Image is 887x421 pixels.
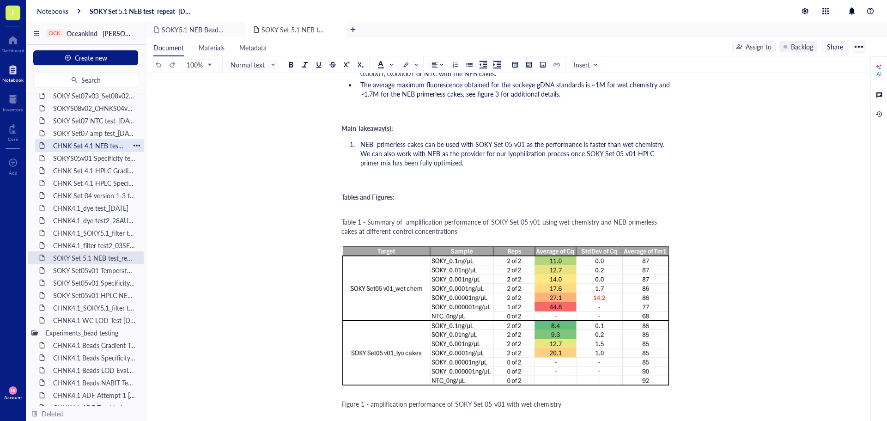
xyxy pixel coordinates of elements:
[49,139,130,152] div: CHNK Set 4.1 NEB test_[DATE]
[49,214,140,227] div: CHNK4.1_dye test2_28AUG24
[187,61,211,69] span: 100%
[49,251,140,264] div: SOKY Set 5.1 NEB test_repeat_[DATE]
[2,62,24,83] a: Notebook
[67,29,155,38] span: Oceankind - [PERSON_NAME]
[231,61,276,69] span: Normal text
[49,226,140,239] div: CHNK4.1_SOKY5.1_filter test1_29AUG24
[49,177,140,189] div: CHNK Set 4.1 HPLC Specificity confirmation [DATE]
[3,107,23,112] div: Inventory
[49,152,140,165] div: SOKYS05v01 Specificity test2 [DATE]
[3,92,23,112] a: Inventory
[49,127,140,140] div: SOKY Set07 amp test_[DATE]
[49,364,140,377] div: CHNK4.1 Beads LOD Evaluation [DATE]
[239,43,267,52] span: Metadata
[49,389,140,402] div: CHNK4.1 ADF Attempt 1 [DATE]
[49,189,140,202] div: CHNK Set 04 version 1-3 test_[DATE]
[49,201,140,214] div: CHNK4.1_dye test_[DATE]
[81,76,101,84] span: Search
[49,376,140,389] div: CHNK4.1 Beads NABIT Temperature Test [DATE]
[49,401,140,414] div: CHNK4.1 ADF Troubleshooting [DATE]
[341,217,659,236] span: Table 1 - Summary of amplification performance of SOKY Set 05 v01 using wet chemistry and NEB pri...
[574,61,598,69] span: Insert
[37,7,68,15] a: Notebooks
[153,43,184,52] span: Document
[33,73,138,87] button: Search
[49,276,140,289] div: SOKY Set05v01 Specificity Check [DATE]
[49,89,140,102] div: SOKY Set07v03_Set08v02 amplification test_[DATE]
[49,239,140,252] div: CHNK4.1_filter test2_03SEP24
[876,70,881,78] div: AI
[360,140,666,167] span: NEB primerless cakes can be used with SOKY Set 05 v01 as the performance is faster than wet chemi...
[49,289,140,302] div: SOKY Set05v01 HPLC NEB Cake Test [DATE]
[49,264,140,277] div: SOKY Set05v01 Temperature and Primer Gradients [DATE]
[49,114,140,127] div: SOKY Set07 NTC test_[DATE]
[49,164,140,177] div: CHNK Set 4.1 HPLC Gradient Test [DATE]
[42,409,64,419] div: Deleted
[341,245,670,387] img: genemod-experiment-image
[49,314,140,327] div: CHNK4.1 WC LOD Test [DATE]
[49,301,140,314] div: CHNK4.1_SOKY5.1_filter test3_25SEP24
[8,122,18,142] a: Core
[75,54,107,61] span: Create new
[8,136,18,142] div: Core
[11,389,15,392] span: MB
[11,6,15,18] span: T
[49,30,61,37] div: OCK
[9,170,18,176] div: Add
[827,43,843,51] span: Share
[199,43,225,52] span: Materials
[341,123,393,133] span: Main Takeaway(s):
[1,48,24,53] div: Dashboard
[821,41,849,52] button: Share
[33,50,138,65] button: Create new
[4,395,22,400] div: Account
[791,42,813,52] div: Backlog
[341,399,561,409] span: Figure 1 - amplification performance of SOKY Set 05 v01 with wet chemistry
[341,192,395,201] span: Tables and Figures:
[49,102,140,115] div: SOKYS08v02_CHNKS04v01 Specificity test [DATE]
[1,33,24,53] a: Dashboard
[360,80,672,98] span: The average maximum fluorescence obtained for the sockeye gDNA standards is ~1M for wet chemistry...
[746,42,772,52] div: Assign to
[49,351,140,364] div: CHNK4.1 Beads Specificity Test [DATE]
[90,7,194,15] a: SOKY Set 5.1 NEB test_repeat_[DATE]
[2,77,24,83] div: Notebook
[49,339,140,352] div: CHNK4.1 Beads Gradient Test [DATE]
[42,326,140,339] div: Experiments_bead testing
